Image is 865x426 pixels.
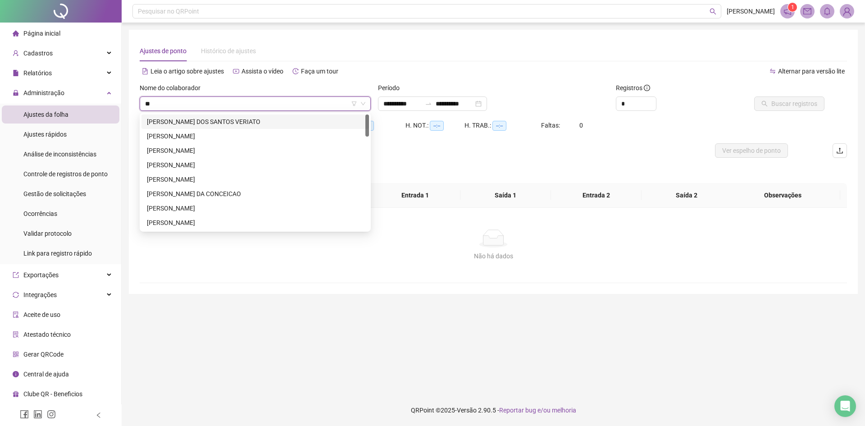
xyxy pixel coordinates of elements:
div: HE 3: [347,120,405,131]
span: solution [13,331,19,338]
span: facebook [20,410,29,419]
span: Gerar QRCode [23,351,64,358]
span: file-text [142,68,148,74]
span: bell [823,7,831,15]
th: Saída 1 [460,183,551,208]
label: Período [378,83,405,93]
span: Ocorrências [23,210,57,217]
th: Saída 2 [642,183,732,208]
span: Faltas: [541,122,561,129]
img: 85808 [840,5,854,18]
footer: QRPoint © 2025 - 2.90.5 - [122,394,865,426]
div: AMANDA SILVA DOS SANTOS [141,158,369,172]
span: Leia o artigo sobre ajustes [150,68,224,75]
div: ALISON MATOS DOS SANTOS [141,143,369,158]
span: 0 [579,122,583,129]
div: ALEX HENRIQUE CALAZANS DOS SANTOS REIS [141,129,369,143]
div: [PERSON_NAME] [147,218,364,228]
span: mail [803,7,811,15]
span: Análise de inconsistências [23,151,96,158]
span: Ajustes de ponto [140,47,187,55]
span: Exportações [23,271,59,279]
th: Entrada 1 [370,183,460,208]
span: linkedin [33,410,42,419]
span: --:-- [492,121,506,131]
div: H. TRAB.: [464,120,541,131]
span: lock [13,90,19,96]
span: swap [769,68,776,74]
span: export [13,272,19,278]
div: H. NOT.: [405,120,464,131]
th: Observações [725,183,840,208]
span: search [710,8,716,15]
span: Cadastros [23,50,53,57]
span: Integrações [23,291,57,298]
div: ALEXANDRE VINICIUS DOS SANTOS VERIATO [141,115,369,129]
span: to [425,100,432,107]
span: Faça um tour [301,68,338,75]
span: info-circle [13,371,19,377]
span: audit [13,311,19,318]
div: [PERSON_NAME] [147,146,364,156]
span: Página inicial [23,30,60,37]
span: Controle de registros de ponto [23,170,108,178]
span: info-circle [644,85,650,91]
span: file [13,70,19,76]
span: Histórico de ajustes [201,47,256,55]
span: qrcode [13,351,19,357]
span: Alternar para versão lite [778,68,845,75]
span: Atestado técnico [23,331,71,338]
span: gift [13,391,19,397]
span: left [96,412,102,418]
button: Buscar registros [754,96,824,111]
div: ANA PAULA CORREA DE FARIAS [141,201,369,215]
div: [PERSON_NAME] DA CONCEICAO [147,189,364,199]
span: upload [836,147,843,154]
span: Relatórios [23,69,52,77]
label: Nome do colaborador [140,83,206,93]
div: ANA JULIA RIBEIRO DA CONCEICAO [141,187,369,201]
span: Central de ajuda [23,371,69,378]
span: Ajustes da folha [23,111,68,118]
span: notification [783,7,792,15]
span: filter [351,101,357,106]
span: user-add [13,50,19,56]
div: [PERSON_NAME] DOS SANTOS VERIATO [147,117,364,127]
span: instagram [47,410,56,419]
div: [PERSON_NAME] [147,203,364,213]
span: Clube QR - Beneficios [23,390,82,398]
span: [PERSON_NAME] [727,6,775,16]
span: Registros [616,83,650,93]
span: Ajustes rápidos [23,131,67,138]
button: Ver espelho de ponto [715,143,788,158]
span: history [292,68,299,74]
span: Reportar bug e/ou melhoria [499,407,576,414]
div: [PERSON_NAME] [147,131,364,141]
span: home [13,30,19,37]
span: Link para registro rápido [23,250,92,257]
span: Observações [733,190,833,200]
span: Versão [457,407,477,414]
span: youtube [233,68,239,74]
div: Não há dados [150,251,836,261]
span: 1 [791,4,794,10]
div: ANA CAROLINA ELISEU DA SILVA [141,172,369,187]
div: Open Intercom Messenger [834,395,856,417]
span: Aceite de uso [23,311,60,318]
span: down [360,101,366,106]
th: Entrada 2 [551,183,642,208]
span: Administração [23,89,64,96]
div: ANA PAULA FERREIRA RASERA [141,215,369,230]
div: [PERSON_NAME] [147,160,364,170]
span: Assista o vídeo [241,68,283,75]
div: [PERSON_NAME] [147,174,364,184]
span: sync [13,292,19,298]
span: swap-right [425,100,432,107]
sup: 1 [788,3,797,12]
span: --:-- [430,121,444,131]
span: Validar protocolo [23,230,72,237]
span: Gestão de solicitações [23,190,86,197]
